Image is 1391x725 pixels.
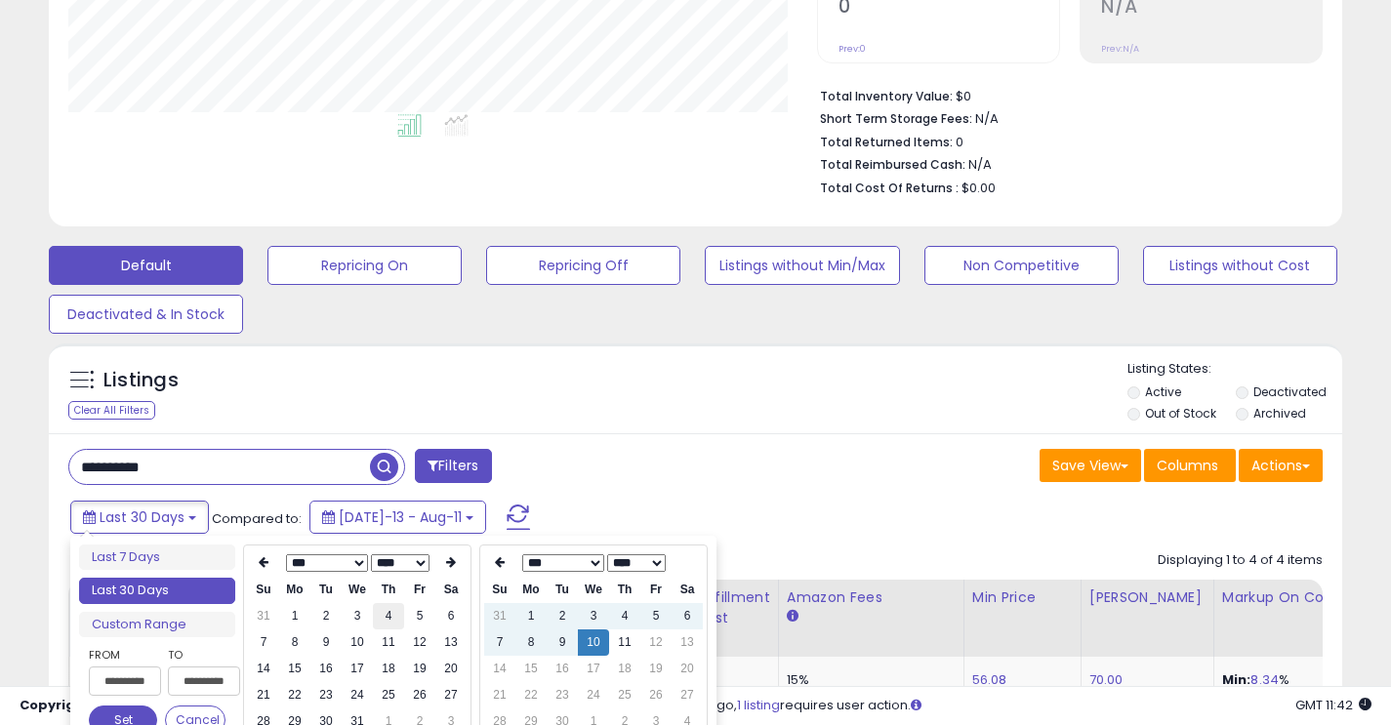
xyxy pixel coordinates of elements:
[820,180,959,196] b: Total Cost Of Returns :
[515,577,547,603] th: Mo
[1145,405,1216,422] label: Out of Stock
[1127,360,1342,379] p: Listing States:
[404,682,435,708] td: 26
[310,603,342,629] td: 2
[79,544,235,571] li: Last 7 Days
[1144,449,1236,482] button: Columns
[1239,449,1323,482] button: Actions
[435,656,467,682] td: 20
[672,656,703,682] td: 20
[100,507,184,527] span: Last 30 Days
[339,507,462,527] span: [DATE]-13 - Aug-11
[248,629,279,656] td: 7
[373,577,404,603] th: Th
[1157,456,1218,475] span: Columns
[404,656,435,682] td: 19
[972,587,1073,608] div: Min Price
[267,246,462,285] button: Repricing On
[515,629,547,656] td: 8
[493,697,1371,715] div: Last InventoryLab Update: 3 hours ago, requires user action.
[373,682,404,708] td: 25
[609,656,640,682] td: 18
[68,401,155,420] div: Clear All Filters
[609,629,640,656] td: 11
[820,110,972,127] b: Short Term Storage Fees:
[547,577,578,603] th: Tu
[20,697,339,715] div: seller snap | |
[1089,587,1206,608] div: [PERSON_NAME]
[103,367,179,394] h5: Listings
[279,656,310,682] td: 15
[435,603,467,629] td: 6
[820,156,965,173] b: Total Reimbursed Cash:
[787,587,956,608] div: Amazon Fees
[484,577,515,603] th: Su
[279,629,310,656] td: 8
[79,612,235,638] li: Custom Range
[640,629,672,656] td: 12
[515,603,547,629] td: 1
[342,577,373,603] th: We
[695,587,770,628] div: Fulfillment Cost
[961,179,996,197] span: $0.00
[342,656,373,682] td: 17
[435,629,467,656] td: 13
[310,656,342,682] td: 16
[279,682,310,708] td: 22
[547,656,578,682] td: 16
[168,645,225,665] label: To
[609,603,640,629] td: 4
[578,577,609,603] th: We
[672,603,703,629] td: 6
[547,682,578,708] td: 23
[515,682,547,708] td: 22
[968,155,992,174] span: N/A
[609,577,640,603] th: Th
[484,603,515,629] td: 31
[248,682,279,708] td: 21
[435,682,467,708] td: 27
[279,577,310,603] th: Mo
[1145,383,1181,400] label: Active
[1295,696,1371,714] span: 2025-09-11 11:42 GMT
[820,88,953,104] b: Total Inventory Value:
[415,449,491,483] button: Filters
[578,656,609,682] td: 17
[672,629,703,656] td: 13
[975,109,999,128] span: N/A
[484,629,515,656] td: 7
[49,246,243,285] button: Default
[640,682,672,708] td: 26
[839,43,866,55] small: Prev: 0
[79,578,235,604] li: Last 30 Days
[342,682,373,708] td: 24
[672,577,703,603] th: Sa
[1040,449,1141,482] button: Save View
[310,577,342,603] th: Tu
[484,656,515,682] td: 14
[737,696,780,714] a: 1 listing
[547,603,578,629] td: 2
[672,682,703,708] td: 27
[820,83,1308,106] li: $0
[640,577,672,603] th: Fr
[435,577,467,603] th: Sa
[49,295,243,334] button: Deactivated & In Stock
[924,246,1119,285] button: Non Competitive
[310,629,342,656] td: 9
[248,603,279,629] td: 31
[404,603,435,629] td: 5
[787,608,798,625] small: Amazon Fees.
[705,246,899,285] button: Listings without Min/Max
[578,629,609,656] td: 10
[1222,587,1391,608] div: Markup on Cost
[20,696,91,714] strong: Copyright
[484,682,515,708] td: 21
[248,577,279,603] th: Su
[404,577,435,603] th: Fr
[515,656,547,682] td: 15
[404,629,435,656] td: 12
[310,682,342,708] td: 23
[1143,246,1337,285] button: Listings without Cost
[609,682,640,708] td: 25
